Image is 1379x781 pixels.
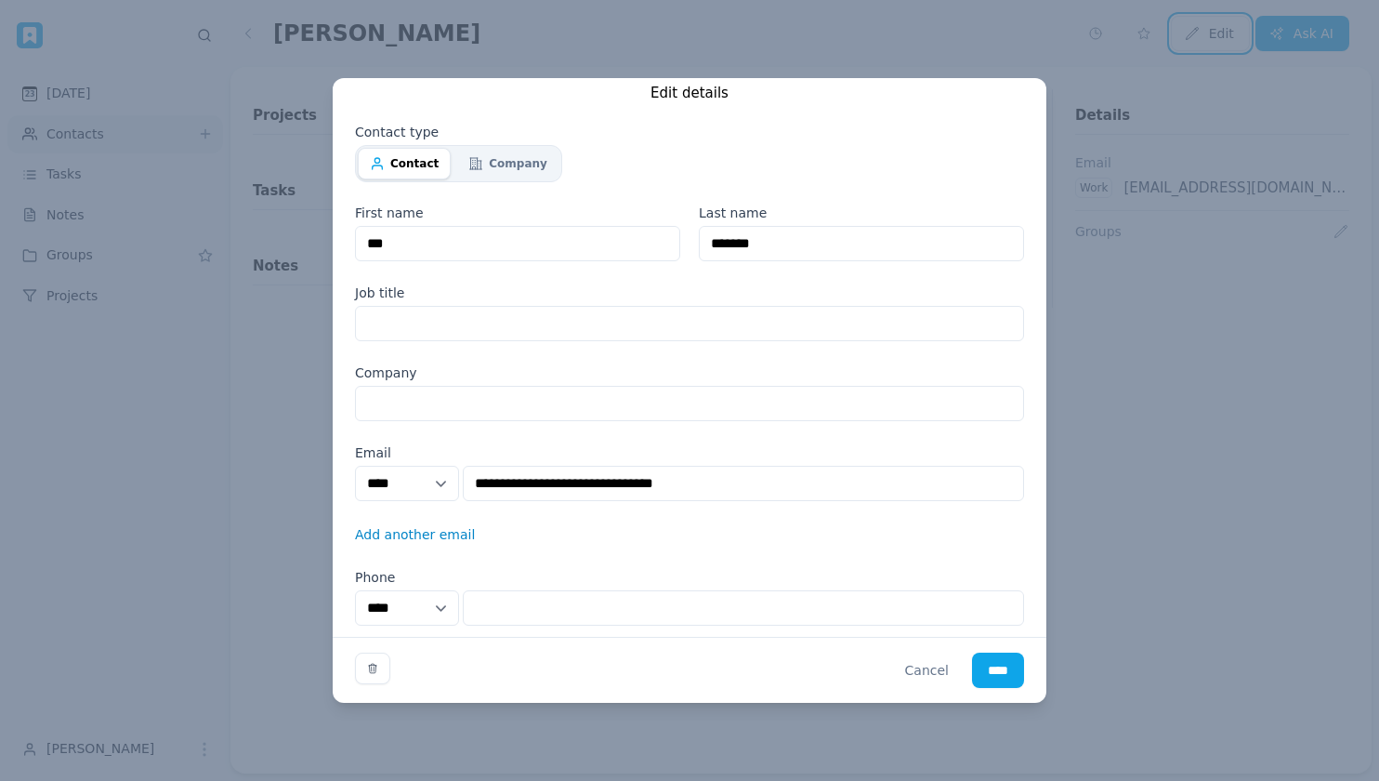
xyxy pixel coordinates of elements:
button: Contact [358,148,451,179]
label: Phone [355,568,1024,587]
button: Cancel [889,653,965,688]
label: Last name [699,204,1024,222]
label: First name [355,204,680,222]
label: Contact type [355,123,1024,141]
span: Company [489,156,547,171]
div: Edit details [355,78,1024,123]
button: Company [456,148,559,179]
button: Add another email [355,525,475,544]
label: Company [355,364,1024,382]
label: Email [355,443,1024,462]
span: Contact [390,156,439,171]
label: Job title [355,284,1024,302]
